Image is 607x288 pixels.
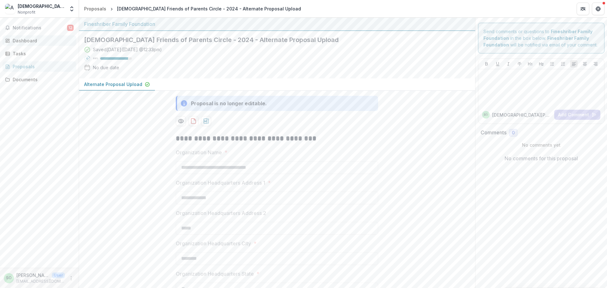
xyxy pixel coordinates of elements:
a: Tasks [3,48,76,59]
button: Bullet List [548,60,556,68]
div: Tasks [13,50,71,57]
p: [EMAIL_ADDRESS][DOMAIN_NAME] [16,279,65,284]
p: Organization Headquarters State [176,270,254,278]
p: No comments yet [481,142,602,148]
div: [DEMOGRAPHIC_DATA] Friends of Parents Circle [18,3,65,9]
div: Saved [DATE] ( [DATE] @ 12:33pm ) [93,46,162,53]
p: [DEMOGRAPHIC_DATA][PERSON_NAME] [492,112,552,118]
button: download-proposal [201,116,211,126]
p: Organization Headquarters Address 1 [176,179,265,187]
div: No due date [93,64,119,71]
button: Align Left [570,60,578,68]
button: Bold [483,60,490,68]
a: Dashboard [3,35,76,46]
div: Dashboard [13,37,71,44]
h2: [DEMOGRAPHIC_DATA] Friends of Parents Circle - 2024 - Alternate Proposal Upload [84,36,460,44]
p: 88 % [93,56,98,61]
button: Open entity switcher [67,3,76,15]
button: Preview e12ae13e-b8d4-4be8-ad99-66731f7b6dcf-0.pdf [176,116,186,126]
p: Organization Headquarters City [176,240,251,247]
span: 12 [67,25,74,31]
p: Organization Name [176,149,222,156]
div: Fineshriber Family Foundation [84,20,470,28]
div: Send comments or questions to in the box below. will be notified via email of your comment. [478,23,605,53]
button: Notifications12 [3,23,76,33]
button: Partners [577,3,589,15]
div: Proposals [13,63,71,70]
strong: Fineshriber Family Foundation [483,35,589,47]
a: Documents [3,74,76,85]
button: Heading 1 [526,60,534,68]
a: Proposals [3,61,76,72]
p: Organization Headquarters Address 2 [176,209,266,217]
div: [DEMOGRAPHIC_DATA] Friends of Parents Circle - 2024 - Alternate Proposal Upload [117,5,301,12]
p: No comments for this proposal [505,155,578,162]
button: Align Right [592,60,599,68]
span: 0 [512,130,515,136]
p: User [52,273,65,278]
button: More [67,274,75,282]
div: Proposals [84,5,106,12]
button: Heading 2 [537,60,545,68]
button: Get Help [592,3,604,15]
span: Nonprofit [18,9,35,15]
button: Align Center [581,60,589,68]
button: Strike [516,60,523,68]
p: Alternate Proposal Upload [84,81,142,88]
h2: Comments [481,130,506,136]
nav: breadcrumb [82,4,303,13]
span: Notifications [13,25,67,31]
a: Proposals [82,4,109,13]
button: Ordered List [559,60,567,68]
div: Proposal is no longer editable. [191,100,267,107]
div: Documents [13,76,71,83]
button: Underline [494,60,501,68]
p: [PERSON_NAME] [16,272,49,279]
div: Shiri Ourian [6,276,12,280]
button: download-proposal [188,116,199,126]
button: Add Comment [554,110,600,120]
img: American Friends of Parents Circle [5,4,15,14]
strong: Fineshriber Family Foundation [483,29,592,41]
button: Italicize [505,60,512,68]
div: Shiri Ourian [484,113,488,116]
